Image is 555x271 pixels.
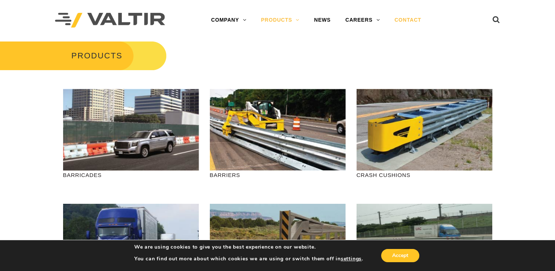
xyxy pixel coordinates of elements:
p: We are using cookies to give you the best experience on our website. [134,244,363,250]
p: BARRIERS [210,171,346,179]
p: You can find out more about which cookies we are using or switch them off in . [134,256,363,262]
button: settings [341,256,362,262]
a: CONTACT [387,13,428,28]
button: Accept [381,249,419,262]
p: CRASH CUSHIONS [357,171,492,179]
img: Valtir [55,13,165,28]
a: NEWS [307,13,338,28]
a: PRODUCTS [253,13,307,28]
a: CAREERS [338,13,387,28]
a: COMPANY [204,13,253,28]
p: BARRICADES [63,171,199,179]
